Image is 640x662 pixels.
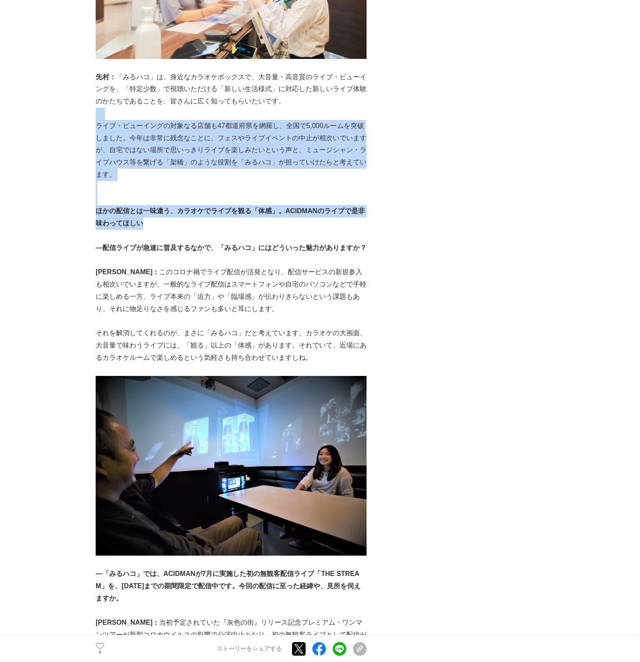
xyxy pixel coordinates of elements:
p: ライブ・ビューイングの対象なる店舗も47都道府県を網羅し、全国で5,000ルームを突破しました。今年は非常に残念なことに、フェスやライブイベントの中止が相次いでいますが、自宅ではない場所で思いっ... [96,120,367,181]
strong: 先村： [96,73,116,81]
strong: ほかの配信とは一味違う、カラオケでライブを観る「体感」。ACIDMANのライブで是非味わってほしい [96,207,365,227]
strong: [PERSON_NAME]： [96,619,159,626]
p: ストーリーをシェアする [217,645,282,653]
p: 「みるハコ」は、身近なカラオケボックスで、大音量・高音質のライブ・ビューイングを、「特定少数」で視聴いただける「新しい生活様式」に対応した新しいライブ体験のかたちであることを、皆さんに広く知って... [96,71,367,108]
img: thumbnail_6e484670-0207-11eb-b48d-f32f68f7bc74.JPG [96,376,367,556]
strong: [PERSON_NAME]： [96,268,159,275]
p: それを解消してくれるのが、まさに「みるハコ」だと考えています。カラオケの大画面、大音量で味わうライブには、「観る」以上の「体感」があります。それでいて、近場にあるカラオケルームで楽しめるという気... [96,327,367,364]
p: 4 [96,651,104,655]
strong: ―「みるハコ」では、ACIDMANが7月に実施した初の無観客配信ライブ「THE STREAM」を、[DATE]までの期間限定で配信中です。今回の配信に至った経緯や、見所を伺えますか。 [96,570,361,602]
p: このコロナ禍でライブ配信が活発となり、配信サービスの新規参入も相次いでいますが、一般的なライブ配信はスマートフォンや自宅のパソコンなどで手軽に楽しめる一方、ライブ本来の「迫力」や「臨場感」が伝わ... [96,266,367,315]
strong: ―配信ライブが急速に普及するなかで、「みるハコ」にはどういった魅力がありますか？ [96,244,367,251]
